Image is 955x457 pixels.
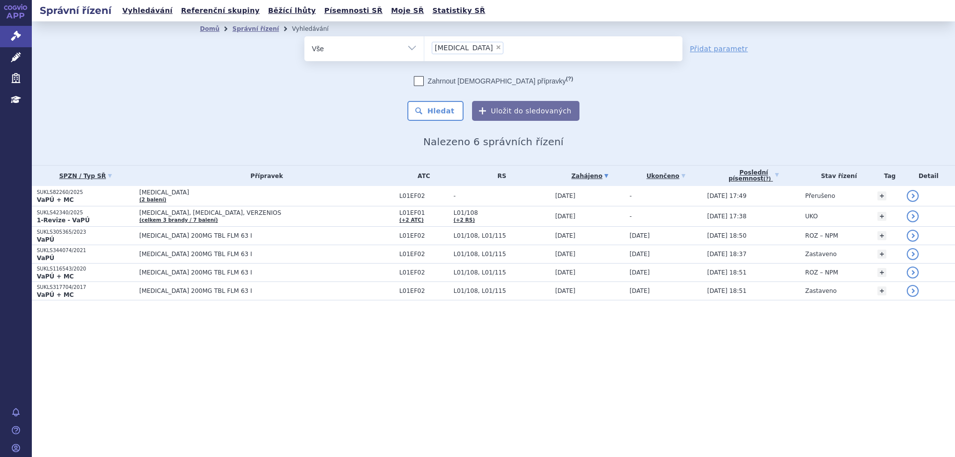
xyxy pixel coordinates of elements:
[265,4,319,17] a: Běžící lhůty
[495,44,501,50] span: ×
[555,169,625,183] a: Zahájeno
[902,166,955,186] th: Detail
[907,230,919,242] a: detail
[630,251,650,258] span: [DATE]
[454,192,550,199] span: -
[630,192,632,199] span: -
[37,284,134,291] p: SUKLS317704/2017
[907,210,919,222] a: detail
[877,212,886,221] a: +
[454,251,550,258] span: L01/108, L01/115
[805,251,837,258] span: Zastaveno
[877,268,886,277] a: +
[139,197,166,202] a: (2 balení)
[37,229,134,236] p: SUKLS305365/2023
[399,192,449,199] span: L01EF02
[907,267,919,278] a: detail
[506,41,512,54] input: [MEDICAL_DATA]
[37,273,74,280] strong: VaPÚ + MC
[394,166,449,186] th: ATC
[407,101,464,121] button: Hledat
[907,190,919,202] a: detail
[414,76,573,86] label: Zahrnout [DEMOGRAPHIC_DATA] přípravky
[454,217,475,223] a: (+2 RS)
[37,209,134,216] p: SUKLS42340/2025
[630,287,650,294] span: [DATE]
[139,251,388,258] span: [MEDICAL_DATA] 200MG TBL FLM 63 I
[630,213,632,220] span: -
[555,251,575,258] span: [DATE]
[119,4,176,17] a: Vyhledávání
[630,169,702,183] a: Ukončeno
[435,44,493,51] span: [MEDICAL_DATA]
[37,236,54,243] strong: VaPÚ
[707,251,747,258] span: [DATE] 18:37
[690,44,748,54] a: Přidat parametr
[37,291,74,298] strong: VaPÚ + MC
[321,4,385,17] a: Písemnosti SŘ
[707,192,747,199] span: [DATE] 17:49
[707,269,747,276] span: [DATE] 18:51
[37,217,90,224] strong: 1-Revize - VaPÚ
[399,269,449,276] span: L01EF02
[200,25,219,32] a: Domů
[37,196,74,203] strong: VaPÚ + MC
[877,250,886,259] a: +
[292,21,342,36] li: Vyhledávání
[805,232,838,239] span: ROZ – NPM
[555,213,575,220] span: [DATE]
[454,269,550,276] span: L01/108, L01/115
[449,166,550,186] th: RS
[399,209,449,216] span: L01EF01
[454,287,550,294] span: L01/108, L01/115
[805,213,818,220] span: UKO
[566,76,573,82] abbr: (?)
[178,4,263,17] a: Referenční skupiny
[472,101,579,121] button: Uložit do sledovaných
[805,269,838,276] span: ROZ – NPM
[555,232,575,239] span: [DATE]
[399,217,424,223] a: (+2 ATC)
[139,232,388,239] span: [MEDICAL_DATA] 200MG TBL FLM 63 I
[139,217,218,223] a: (celkem 3 brandy / 7 balení)
[139,287,388,294] span: [MEDICAL_DATA] 200MG TBL FLM 63 I
[388,4,427,17] a: Moje SŘ
[423,136,564,148] span: Nalezeno 6 správních řízení
[399,251,449,258] span: L01EF02
[707,166,800,186] a: Poslednípísemnost(?)
[707,213,747,220] span: [DATE] 17:38
[32,3,119,17] h2: Správní řízení
[399,287,449,294] span: L01EF02
[37,255,54,262] strong: VaPÚ
[399,232,449,239] span: L01EF02
[555,269,575,276] span: [DATE]
[707,287,747,294] span: [DATE] 18:51
[37,169,134,183] a: SPZN / Typ SŘ
[805,287,837,294] span: Zastaveno
[872,166,902,186] th: Tag
[630,232,650,239] span: [DATE]
[37,266,134,273] p: SUKLS116543/2020
[37,189,134,196] p: SUKLS82260/2025
[555,287,575,294] span: [DATE]
[139,189,388,196] span: [MEDICAL_DATA]
[764,176,771,182] abbr: (?)
[134,166,394,186] th: Přípravek
[805,192,835,199] span: Přerušeno
[877,191,886,200] a: +
[139,269,388,276] span: [MEDICAL_DATA] 200MG TBL FLM 63 I
[139,209,388,216] span: [MEDICAL_DATA], [MEDICAL_DATA], VERZENIOS
[429,4,488,17] a: Statistiky SŘ
[707,232,747,239] span: [DATE] 18:50
[800,166,873,186] th: Stav řízení
[630,269,650,276] span: [DATE]
[877,231,886,240] a: +
[907,285,919,297] a: detail
[232,25,279,32] a: Správní řízení
[907,248,919,260] a: detail
[555,192,575,199] span: [DATE]
[454,209,550,216] span: L01/108
[454,232,550,239] span: L01/108, L01/115
[877,286,886,295] a: +
[37,247,134,254] p: SUKLS344074/2021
